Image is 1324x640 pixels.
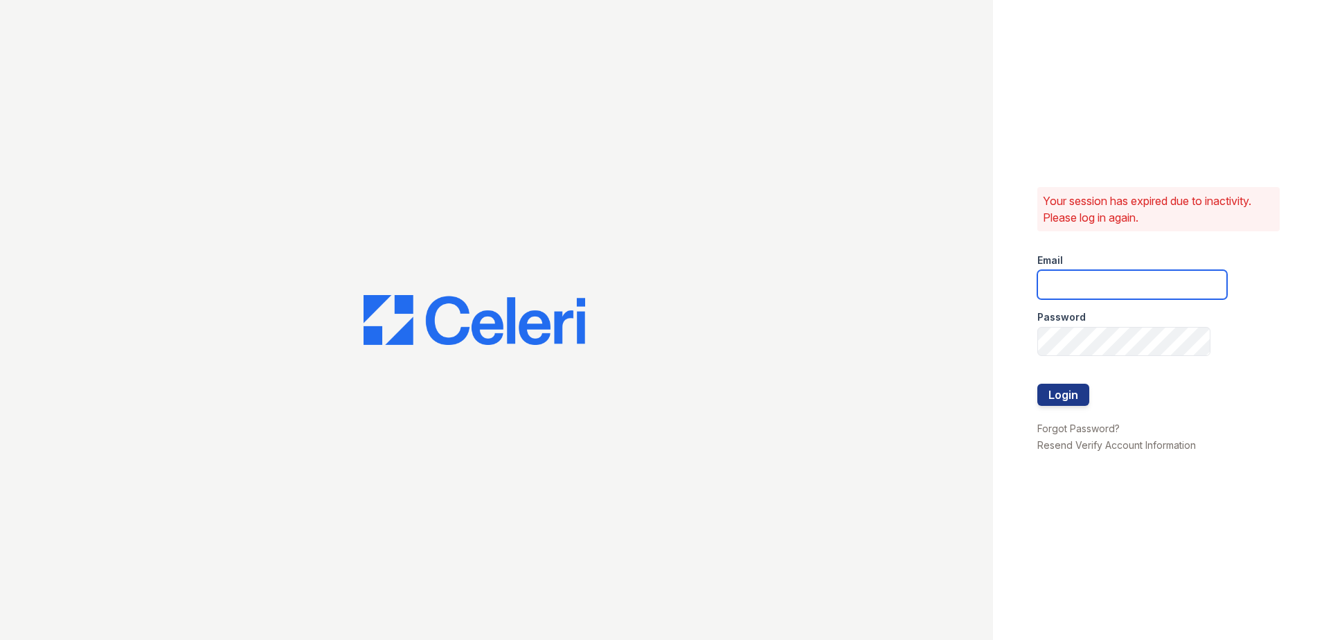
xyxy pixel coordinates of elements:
button: Login [1037,384,1089,406]
a: Forgot Password? [1037,423,1120,434]
img: CE_Logo_Blue-a8612792a0a2168367f1c8372b55b34899dd931a85d93a1a3d3e32e68fde9ad4.png [364,295,585,345]
a: Resend Verify Account Information [1037,439,1196,451]
label: Email [1037,254,1063,267]
p: Your session has expired due to inactivity. Please log in again. [1043,193,1274,226]
label: Password [1037,310,1086,324]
